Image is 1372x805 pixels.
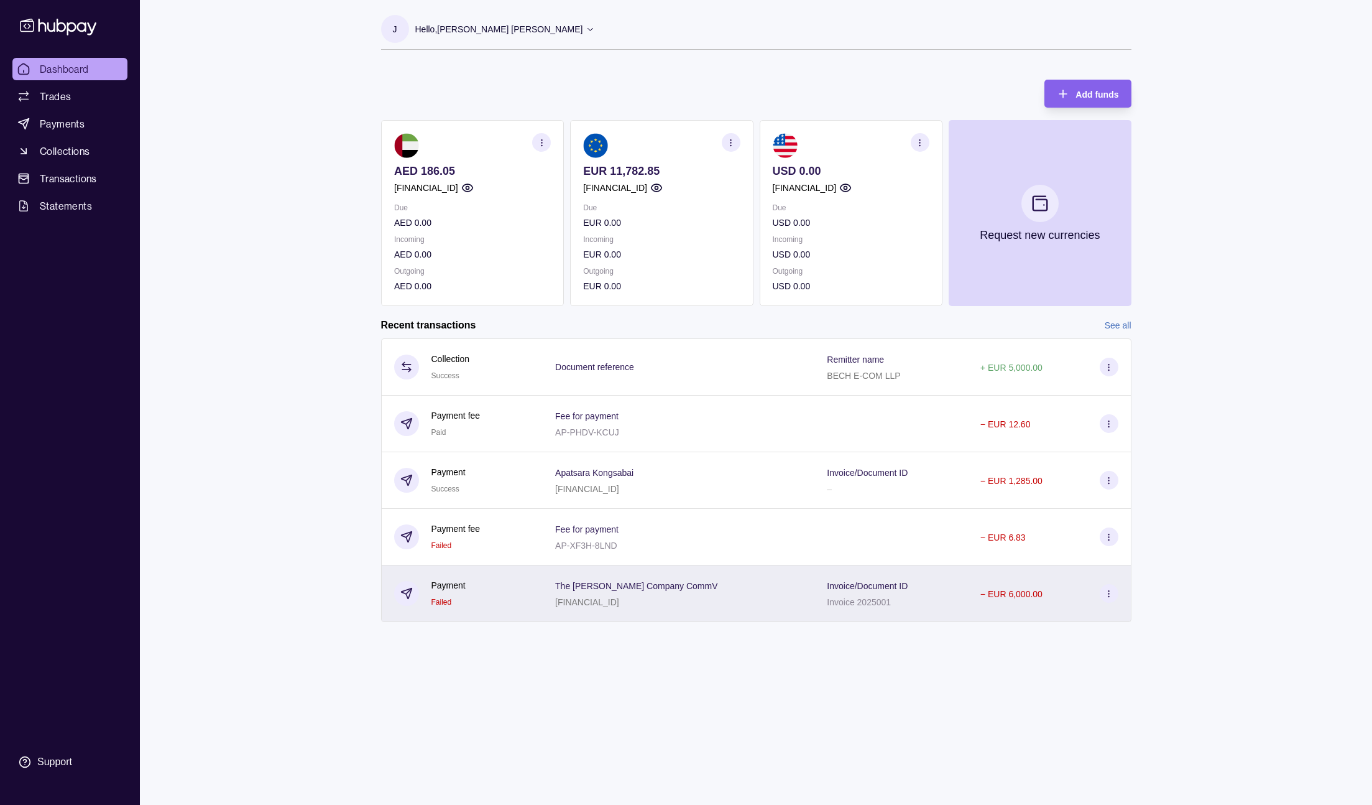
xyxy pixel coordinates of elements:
p: Payment [431,579,466,592]
img: us [772,133,797,158]
p: Invoice/Document ID [827,468,908,478]
span: Statements [40,198,92,213]
a: Support [12,749,127,775]
span: Failed [431,598,452,607]
p: [FINANCIAL_ID] [555,597,619,607]
p: Incoming [394,233,551,246]
p: AED 0.00 [394,248,551,261]
a: Payments [12,113,127,135]
p: Outgoing [394,264,551,278]
p: − EUR 6.83 [980,533,1026,542]
a: Statements [12,195,127,217]
p: Due [583,201,740,215]
p: − EUR 1,285.00 [980,476,1043,486]
p: + EUR 5,000.00 [980,363,1043,373]
p: J [393,22,397,36]
p: AED 186.05 [394,164,551,178]
p: Incoming [583,233,740,246]
p: USD 0.00 [772,216,929,230]
img: eu [583,133,608,158]
p: AP-XF3H-8LND [555,541,617,551]
p: BECH E-COM LLP [827,371,900,381]
p: Due [772,201,929,215]
p: Invoice/Document ID [827,581,908,591]
span: Failed [431,541,452,550]
p: Hello, [PERSON_NAME] [PERSON_NAME] [415,22,583,36]
span: Collections [40,144,90,159]
button: Add funds [1044,80,1131,108]
p: USD 0.00 [772,279,929,293]
p: EUR 11,782.85 [583,164,740,178]
p: Collection [431,352,469,366]
div: Support [37,755,72,769]
p: The [PERSON_NAME] Company CommV [555,581,717,591]
p: − EUR 6,000.00 [980,589,1043,599]
p: Payment fee [431,522,481,536]
p: Remitter name [827,355,884,365]
p: [FINANCIAL_ID] [555,484,619,494]
a: Collections [12,140,127,162]
p: Invoice 2025001 [827,597,891,607]
img: ae [394,133,419,158]
p: Payment fee [431,409,481,422]
span: Transactions [40,171,97,186]
p: [FINANCIAL_ID] [772,181,836,195]
a: Transactions [12,167,127,190]
p: Request new currencies [980,228,1100,242]
span: Trades [40,89,71,104]
span: Success [431,371,459,380]
a: See all [1105,319,1131,332]
button: Request new currencies [948,120,1131,306]
span: Payments [40,116,85,131]
p: Fee for payment [555,524,619,534]
span: Paid [431,428,446,437]
p: Outgoing [772,264,929,278]
p: EUR 0.00 [583,248,740,261]
p: AP-PHDV-KCUJ [555,427,619,437]
p: − EUR 12.60 [980,419,1031,429]
p: [FINANCIAL_ID] [583,181,647,195]
p: Apatsara Kongsabai [555,468,633,478]
p: AED 0.00 [394,216,551,230]
p: Payment [431,465,466,479]
p: USD 0.00 [772,248,929,261]
p: [FINANCIAL_ID] [394,181,458,195]
a: Dashboard [12,58,127,80]
p: Document reference [555,362,634,372]
p: EUR 0.00 [583,279,740,293]
p: Due [394,201,551,215]
a: Trades [12,85,127,108]
span: Add funds [1075,90,1118,100]
span: Success [431,485,459,493]
p: AED 0.00 [394,279,551,293]
h2: Recent transactions [381,319,476,332]
p: EUR 0.00 [583,216,740,230]
p: Incoming [772,233,929,246]
p: USD 0.00 [772,164,929,178]
span: Dashboard [40,62,89,77]
p: – [827,484,832,494]
p: Outgoing [583,264,740,278]
p: Fee for payment [555,411,619,421]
